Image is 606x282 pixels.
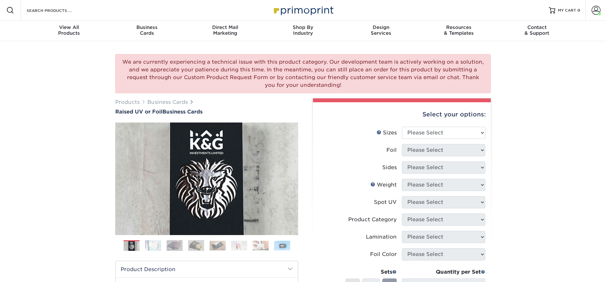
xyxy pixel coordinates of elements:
[348,216,397,223] div: Product Category
[210,241,226,250] img: Business Cards 05
[115,54,491,93] div: We are currently experiencing a technical issue with this product category. Our development team ...
[271,3,335,17] img: Primoprint
[318,102,486,127] div: Select your options:
[498,24,576,36] div: & Support
[386,146,397,154] div: Foil
[26,6,89,14] input: SEARCH PRODUCTS.....
[498,24,576,30] span: Contact
[188,240,204,251] img: Business Cards 04
[231,241,247,250] img: Business Cards 06
[186,24,264,30] span: Direct Mail
[253,241,269,250] img: Business Cards 07
[342,24,420,36] div: Services
[115,109,162,115] span: Raised UV or Foil
[498,21,576,41] a: Contact& Support
[274,241,290,250] img: Business Cards 08
[420,24,498,36] div: & Templates
[30,21,108,41] a: View AllProducts
[558,8,576,13] span: MY CART
[420,21,498,41] a: Resources& Templates
[366,233,397,241] div: Lamination
[147,99,188,105] a: Business Cards
[420,24,498,30] span: Resources
[370,250,397,258] div: Foil Color
[577,8,580,13] span: 0
[342,24,420,30] span: Design
[115,109,298,115] a: Raised UV or FoilBusiness Cards
[345,268,397,276] div: Sets
[186,24,264,36] div: Marketing
[108,24,186,30] span: Business
[115,109,298,115] h1: Business Cards
[108,24,186,36] div: Cards
[108,21,186,41] a: BusinessCards
[382,164,397,171] div: Sides
[30,24,108,36] div: Products
[186,21,264,41] a: Direct MailMarketing
[402,268,485,276] div: Quantity per Set
[370,181,397,189] div: Weight
[264,24,342,30] span: Shop By
[115,99,140,105] a: Products
[264,21,342,41] a: Shop ByIndustry
[124,238,140,254] img: Business Cards 01
[377,129,397,137] div: Sizes
[116,261,298,277] h2: Product Description
[342,21,420,41] a: DesignServices
[374,198,397,206] div: Spot UV
[264,24,342,36] div: Industry
[30,24,108,30] span: View All
[145,240,161,251] img: Business Cards 02
[167,240,183,251] img: Business Cards 03
[115,87,298,270] img: Raised UV or Foil 01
